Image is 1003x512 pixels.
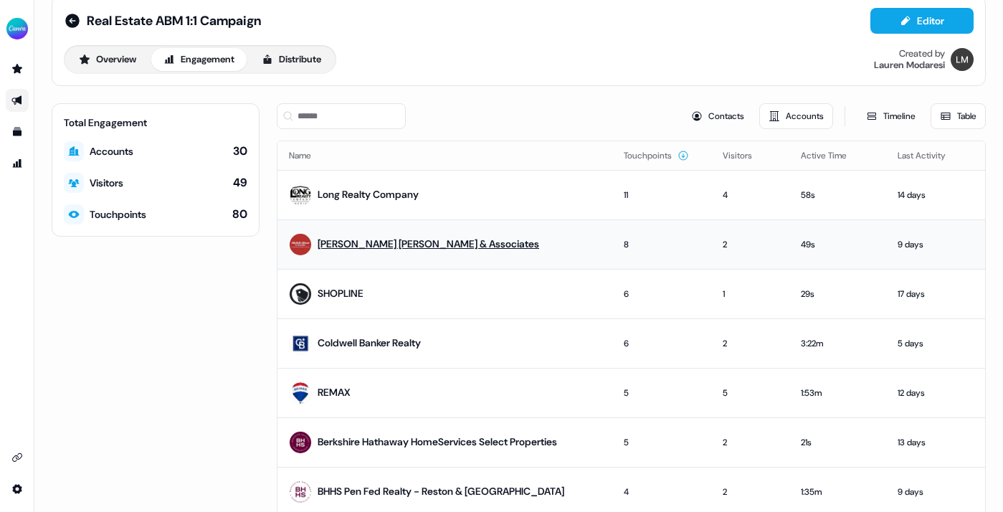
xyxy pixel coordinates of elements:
[899,48,945,60] div: Created by
[249,48,333,71] button: Distribute
[723,143,769,169] button: Visitors
[870,8,974,34] button: Editor
[232,207,247,222] div: 80
[67,48,148,71] button: Overview
[318,188,419,201] a: Long Realty Company
[624,188,700,202] p: 11
[318,336,421,349] a: Coldwell Banker Realty
[233,175,247,191] div: 49
[90,144,133,158] div: Accounts
[898,237,974,252] p: 9 days
[624,143,689,169] button: Touchpoints
[87,12,261,29] span: Real Estate ABM 1:1 Campaign
[801,188,875,202] p: 58s
[723,336,778,351] p: 2
[951,48,974,71] img: Lauren
[931,103,986,129] button: Table
[723,485,778,499] p: 2
[801,435,875,450] p: 21s
[624,287,700,301] p: 6
[898,143,963,169] button: Last Activity
[90,176,123,190] div: Visitors
[6,446,29,469] a: Go to integrations
[6,120,29,143] a: Go to templates
[801,143,864,169] button: Active Time
[801,237,875,252] p: 49s
[723,188,778,202] p: 4
[723,237,778,252] p: 2
[759,103,833,129] button: Accounts
[682,103,754,129] button: Contacts
[801,386,875,400] p: 1:53m
[801,287,875,301] p: 29s
[624,237,700,252] p: 8
[318,237,539,250] a: [PERSON_NAME] [PERSON_NAME] & Associates
[6,478,29,501] a: Go to integrations
[318,386,351,399] a: REMAX
[874,60,945,71] div: Lauren Modaresi
[870,15,974,30] a: Editor
[6,89,29,112] a: Go to outbound experience
[723,386,778,400] p: 5
[624,435,700,450] p: 5
[151,48,247,71] button: Engagement
[624,336,700,351] p: 6
[898,485,974,499] p: 9 days
[64,115,247,130] div: Total Engagement
[801,336,875,351] p: 3:22m
[90,207,146,222] div: Touchpoints
[898,435,974,450] p: 13 days
[277,141,612,170] th: Name
[898,188,974,202] p: 14 days
[318,287,363,300] a: SHOPLINE
[318,485,564,498] a: BHHS Pen Fed Realty - Reston & [GEOGRAPHIC_DATA]
[898,287,974,301] p: 17 days
[6,152,29,175] a: Go to attribution
[723,435,778,450] p: 2
[857,103,925,129] button: Timeline
[898,386,974,400] p: 12 days
[801,485,875,499] p: 1:35m
[624,485,700,499] p: 4
[6,57,29,80] a: Go to prospects
[233,143,247,159] div: 30
[723,287,778,301] p: 1
[898,336,974,351] p: 5 days
[624,386,700,400] p: 5
[318,435,557,448] a: Berkshire Hathaway HomeServices Select Properties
